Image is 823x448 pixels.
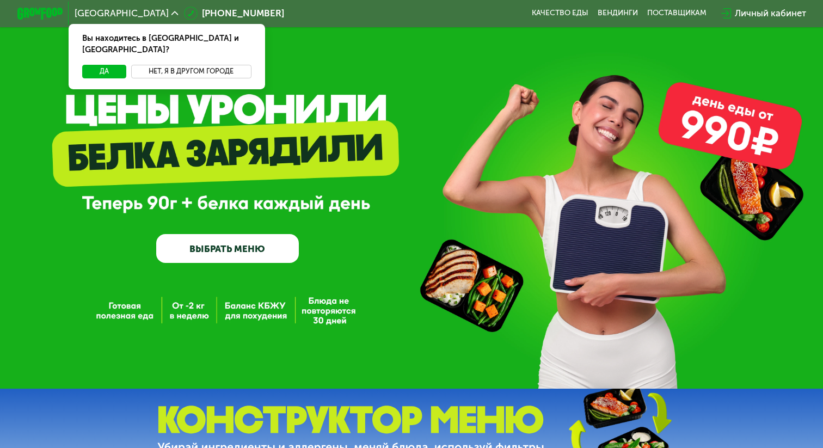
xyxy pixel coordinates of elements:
a: Качество еды [532,9,588,18]
a: [PHONE_NUMBER] [184,7,285,20]
span: [GEOGRAPHIC_DATA] [75,9,169,18]
div: поставщикам [647,9,707,18]
div: Вы находитесь в [GEOGRAPHIC_DATA] и [GEOGRAPHIC_DATA]? [69,24,265,65]
div: Личный кабинет [735,7,806,20]
a: Вендинги [598,9,638,18]
button: Нет, я в другом городе [131,65,251,78]
a: ВЫБРАТЬ МЕНЮ [156,234,298,262]
button: Да [82,65,126,78]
